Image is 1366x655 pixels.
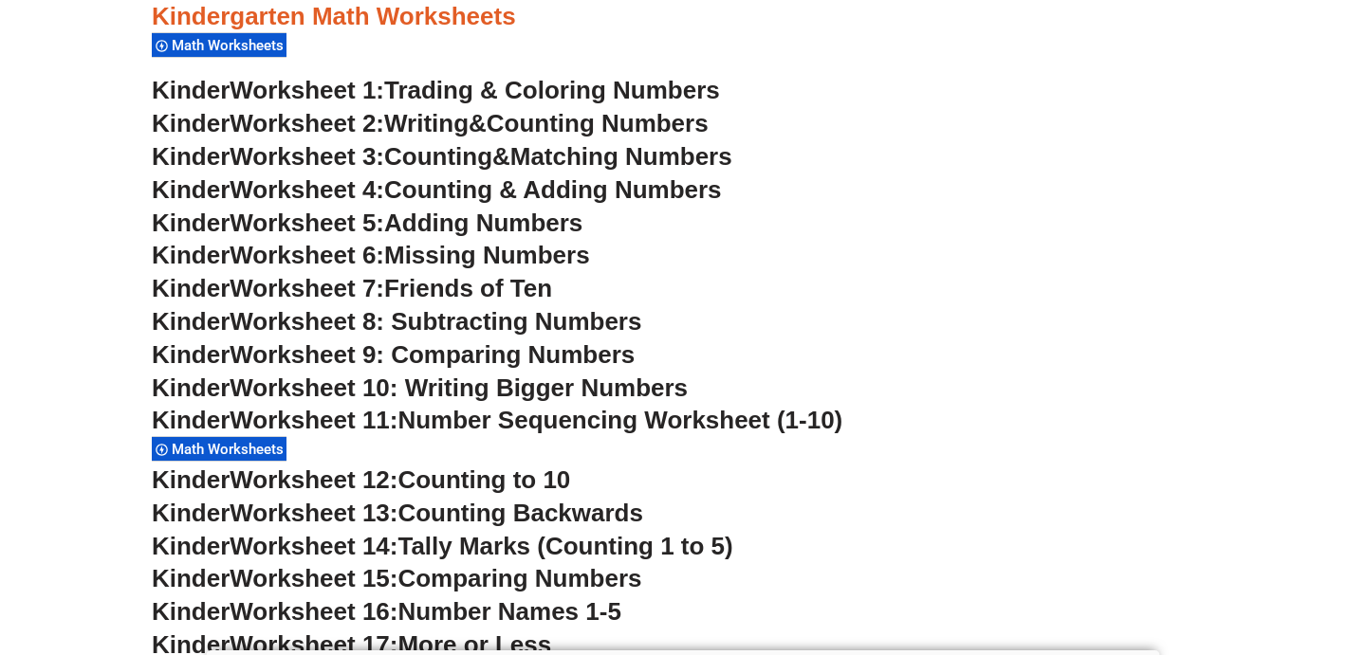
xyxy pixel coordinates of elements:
[397,597,620,626] span: Number Names 1-5
[384,142,492,171] span: Counting
[152,373,688,402] a: KinderWorksheet 10: Writing Bigger Numbers
[152,340,230,369] span: Kinder
[152,241,230,269] span: Kinder
[152,76,230,104] span: Kinder
[230,532,397,560] span: Worksheet 14:
[152,465,230,494] span: Kinder
[230,142,384,171] span: Worksheet 3:
[230,209,384,237] span: Worksheet 5:
[152,175,722,204] a: KinderWorksheet 4:Counting & Adding Numbers
[384,209,582,237] span: Adding Numbers
[384,76,720,104] span: Trading & Coloring Numbers
[230,406,397,434] span: Worksheet 11:
[152,373,230,402] span: Kinder
[152,241,590,269] a: KinderWorksheet 6:Missing Numbers
[230,241,384,269] span: Worksheet 6:
[152,209,582,237] a: KinderWorksheet 5:Adding Numbers
[152,406,230,434] span: Kinder
[152,142,230,171] span: Kinder
[230,307,641,336] span: Worksheet 8: Subtracting Numbers
[152,109,709,137] a: KinderWorksheet 2:Writing&Counting Numbers
[152,76,720,104] a: KinderWorksheet 1:Trading & Coloring Numbers
[152,1,1214,33] h3: Kindergarten Math Worksheets
[152,307,230,336] span: Kinder
[510,142,732,171] span: Matching Numbers
[397,564,641,592] span: Comparing Numbers
[152,499,230,527] span: Kinder
[152,340,635,369] a: KinderWorksheet 9: Comparing Numbers
[172,441,289,458] span: Math Worksheets
[152,32,286,58] div: Math Worksheets
[397,499,642,527] span: Counting Backwards
[384,109,469,137] span: Writing
[172,37,289,54] span: Math Worksheets
[230,340,635,369] span: Worksheet 9: Comparing Numbers
[152,274,552,302] a: KinderWorksheet 7:Friends of Ten
[230,564,397,592] span: Worksheet 15:
[152,209,230,237] span: Kinder
[397,406,842,434] span: Number Sequencing Worksheet (1-10)
[152,109,230,137] span: Kinder
[230,499,397,527] span: Worksheet 13:
[1041,441,1366,655] iframe: Chat Widget
[152,564,230,592] span: Kinder
[230,597,397,626] span: Worksheet 16:
[384,175,722,204] span: Counting & Adding Numbers
[152,142,732,171] a: KinderWorksheet 3:Counting&Matching Numbers
[230,373,688,402] span: Worksheet 10: Writing Bigger Numbers
[384,241,590,269] span: Missing Numbers
[230,76,384,104] span: Worksheet 1:
[230,465,397,494] span: Worksheet 12:
[152,532,230,560] span: Kinder
[152,307,641,336] a: KinderWorksheet 8: Subtracting Numbers
[152,597,230,626] span: Kinder
[487,109,709,137] span: Counting Numbers
[397,465,570,494] span: Counting to 10
[230,175,384,204] span: Worksheet 4:
[152,436,286,462] div: Math Worksheets
[152,274,230,302] span: Kinder
[397,532,732,560] span: Tally Marks (Counting 1 to 5)
[230,274,384,302] span: Worksheet 7:
[152,175,230,204] span: Kinder
[230,109,384,137] span: Worksheet 2:
[384,274,552,302] span: Friends of Ten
